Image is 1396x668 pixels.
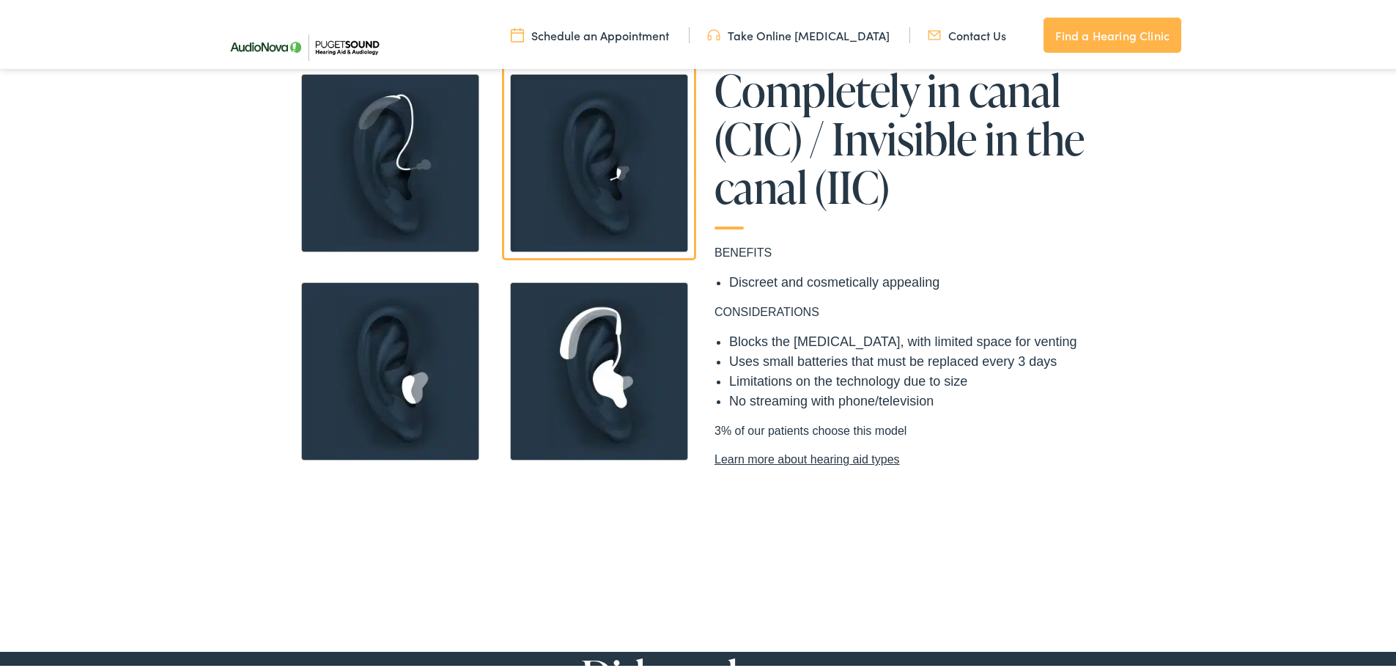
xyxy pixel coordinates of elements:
img: Placement of behind the ear hearing aids in Seattle, WA. [502,271,696,466]
li: Discreet and cosmetically appealing [729,270,1110,290]
img: Receiver in canal hearing aids in Seattle, WA. [293,63,487,257]
p: 3% of our patients choose this model [714,419,1110,466]
a: Find a Hearing Clinic [1044,15,1181,50]
li: Blocks the [MEDICAL_DATA], with limited space for venting [729,329,1110,349]
img: utility icon [707,24,720,40]
li: No streaming with phone/television [729,389,1110,408]
img: utility icon [511,24,524,40]
img: utility icon [928,24,941,40]
h1: Completely in canal (CIC) / Invisible in the canal (IIC) [714,63,1110,227]
a: Take Online [MEDICAL_DATA] [707,24,890,40]
img: Placement of completely in canal hearing aids in Seattle, WA. [502,63,696,257]
p: BENEFITS [714,241,1110,259]
a: Contact Us [928,24,1006,40]
a: Schedule an Appointment [511,24,669,40]
img: Placement of in the ear hearing aids in Seattle, WA. [293,271,487,466]
a: Learn more about hearing aid types [714,448,1110,466]
li: Uses small batteries that must be replaced every 3 days [729,349,1110,369]
li: Limitations on the technology due to size [729,369,1110,389]
p: CONSIDERATIONS [714,301,1110,318]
